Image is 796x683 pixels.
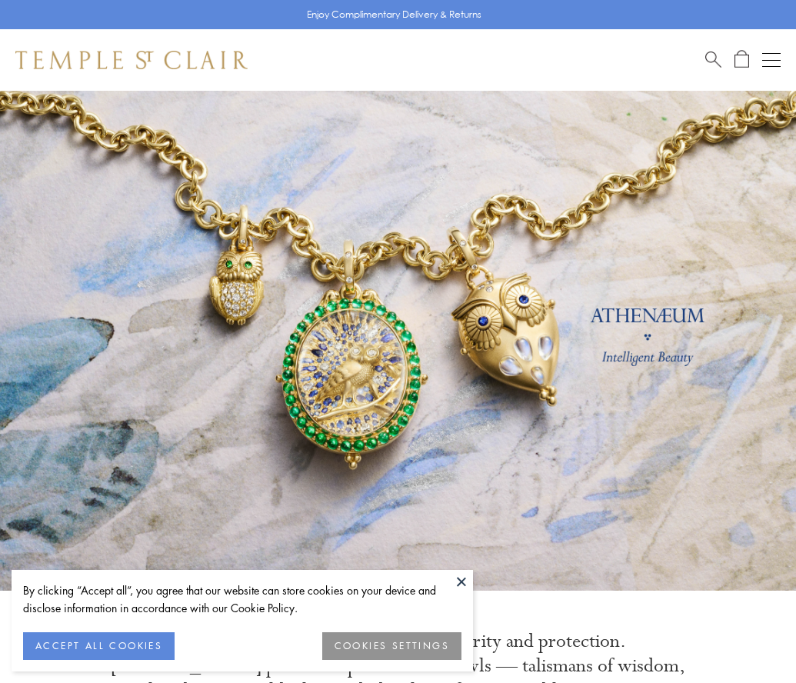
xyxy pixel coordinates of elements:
[705,50,721,69] a: Search
[322,632,461,660] button: COOKIES SETTINGS
[23,632,175,660] button: ACCEPT ALL COOKIES
[762,51,781,69] button: Open navigation
[307,7,481,22] p: Enjoy Complimentary Delivery & Returns
[15,51,248,69] img: Temple St. Clair
[734,50,749,69] a: Open Shopping Bag
[23,581,461,617] div: By clicking “Accept all”, you agree that our website can store cookies on your device and disclos...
